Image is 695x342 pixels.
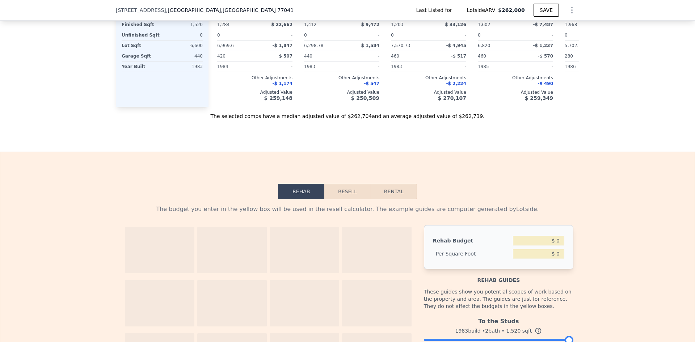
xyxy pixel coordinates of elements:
[498,7,525,13] span: $262,000
[256,62,292,72] div: -
[273,43,292,48] span: -$ 1,847
[217,43,234,48] span: 6,969.6
[538,81,553,86] span: -$ 490
[217,54,226,59] span: 420
[304,43,323,48] span: 6,298.78
[217,62,253,72] div: 1984
[264,95,292,101] span: $ 259,148
[565,43,584,48] span: 5,702.00
[343,51,379,61] div: -
[343,62,379,72] div: -
[538,54,553,59] span: -$ 570
[361,22,379,27] span: $ 9,472
[164,51,203,61] div: 440
[278,184,324,199] button: Rehab
[164,62,203,72] div: 1983
[304,75,379,81] div: Other Adjustments
[478,43,490,48] span: 6,820
[565,33,568,38] span: 0
[122,41,161,51] div: Lot Sqft
[433,234,510,247] div: Rehab Budget
[273,81,292,86] span: -$ 1,174
[424,314,573,326] div: To the Studs
[122,30,161,40] div: Unfinished Sqft
[217,75,292,81] div: Other Adjustments
[217,22,229,27] span: 1,284
[478,22,490,27] span: 1,602
[478,62,514,72] div: 1985
[565,54,573,59] span: 280
[279,54,292,59] span: $ 507
[164,20,203,30] div: 1,520
[445,22,466,27] span: $ 33,126
[166,7,294,14] span: , [GEOGRAPHIC_DATA]
[517,62,553,72] div: -
[164,41,203,51] div: 6,600
[271,22,292,27] span: $ 22,662
[433,247,510,260] div: Per Square Foot
[371,184,417,199] button: Rental
[304,54,312,59] span: 440
[565,22,577,27] span: 1,968
[424,284,573,314] div: These guides show you potential scopes of work based on the property and area. The guides are jus...
[221,7,294,13] span: , [GEOGRAPHIC_DATA] 77041
[304,22,316,27] span: 1,412
[391,22,403,27] span: 1,203
[533,22,553,27] span: -$ 7,487
[565,62,601,72] div: 1986
[478,54,486,59] span: 460
[391,54,399,59] span: 460
[351,95,379,101] span: $ 250,509
[304,33,307,38] span: 0
[478,89,553,95] div: Adjusted Value
[467,7,498,14] span: Lotside ARV
[506,328,521,334] span: 1,520
[122,20,161,30] div: Finished Sqft
[391,75,466,81] div: Other Adjustments
[256,30,292,40] div: -
[525,95,553,101] span: $ 259,349
[217,89,292,95] div: Adjusted Value
[391,89,466,95] div: Adjusted Value
[424,326,573,336] div: 1983 build • 2 bath • sqft
[364,81,379,86] span: -$ 547
[430,62,466,72] div: -
[304,62,340,72] div: 1983
[391,33,394,38] span: 0
[446,43,466,48] span: -$ 4,945
[438,95,466,101] span: $ 270,107
[565,89,640,95] div: Adjusted Value
[534,4,559,17] button: SAVE
[478,33,481,38] span: 0
[533,43,553,48] span: -$ 1,237
[304,89,379,95] div: Adjusted Value
[424,269,573,284] div: Rehab guides
[361,43,379,48] span: $ 1,584
[122,205,573,214] div: The budget you enter in the yellow box will be used in the resell calculator. The example guides ...
[122,51,161,61] div: Garage Sqft
[164,30,203,40] div: 0
[446,81,466,86] span: -$ 2,224
[478,75,553,81] div: Other Adjustments
[517,30,553,40] div: -
[324,184,370,199] button: Resell
[391,62,427,72] div: 1983
[343,30,379,40] div: -
[416,7,455,14] span: Last Listed for
[122,62,161,72] div: Year Built
[565,75,640,81] div: Other Adjustments
[391,43,410,48] span: 7,570.73
[116,7,166,14] span: [STREET_ADDRESS]
[217,33,220,38] span: 0
[565,3,579,17] button: Show Options
[430,30,466,40] div: -
[116,107,579,120] div: The selected comps have a median adjusted value of $262,704 and an average adjusted value of $262...
[451,54,466,59] span: -$ 517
